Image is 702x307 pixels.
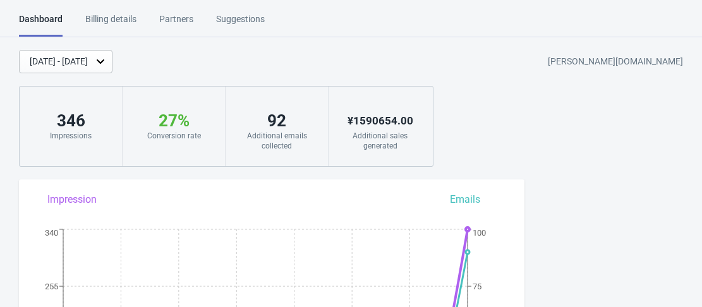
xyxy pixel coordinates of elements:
[238,111,315,131] div: 92
[548,51,683,73] div: [PERSON_NAME][DOMAIN_NAME]
[238,131,315,151] div: Additional emails collected
[341,111,419,131] div: ¥ 1590654.00
[32,111,109,131] div: 346
[341,131,419,151] div: Additional sales generated
[473,282,481,291] tspan: 75
[216,13,265,35] div: Suggestions
[85,13,136,35] div: Billing details
[473,228,486,238] tspan: 100
[45,282,58,291] tspan: 255
[135,131,212,141] div: Conversion rate
[19,13,63,37] div: Dashboard
[45,228,58,238] tspan: 340
[30,55,88,68] div: [DATE] - [DATE]
[159,13,193,35] div: Partners
[135,111,212,131] div: 27 %
[32,131,109,141] div: Impressions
